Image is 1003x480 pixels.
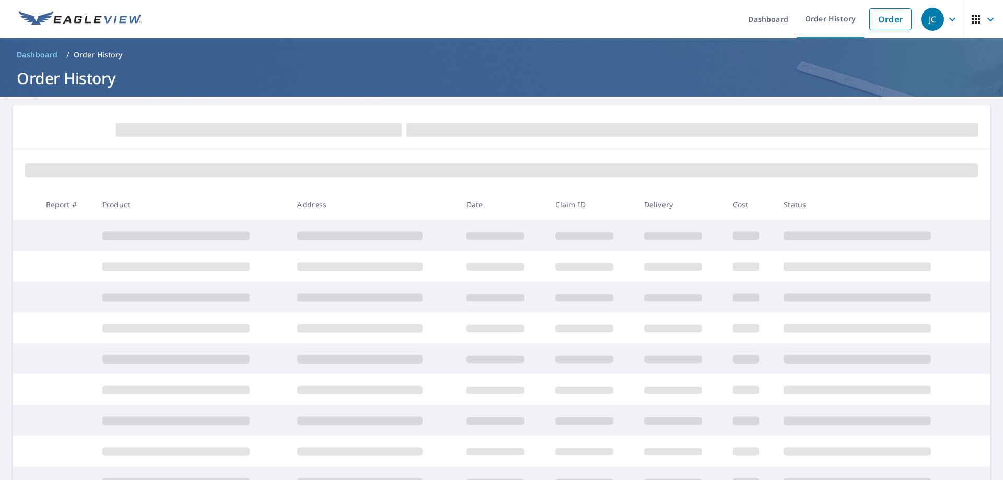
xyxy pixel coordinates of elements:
[289,189,458,220] th: Address
[66,49,69,61] li: /
[869,8,912,30] a: Order
[636,189,725,220] th: Delivery
[17,50,58,60] span: Dashboard
[13,67,990,89] h1: Order History
[13,46,990,63] nav: breadcrumb
[13,46,62,63] a: Dashboard
[458,189,547,220] th: Date
[19,11,142,27] img: EV Logo
[725,189,776,220] th: Cost
[547,189,636,220] th: Claim ID
[38,189,94,220] th: Report #
[775,189,971,220] th: Status
[921,8,944,31] div: JC
[74,50,123,60] p: Order History
[94,189,289,220] th: Product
